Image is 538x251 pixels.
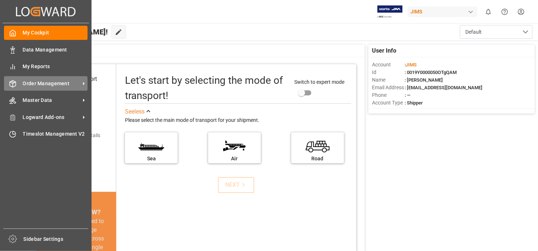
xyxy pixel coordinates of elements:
[372,76,405,84] span: Name
[212,155,257,162] div: Air
[4,127,88,141] a: Timeslot Management V2
[225,181,247,189] div: NEXT
[372,84,405,91] span: Email Address
[372,61,405,69] span: Account
[372,99,405,107] span: Account Type
[480,4,497,20] button: show 0 new notifications
[405,70,457,75] span: : 0019Y0000050OTgQAM
[4,59,88,74] a: My Reports
[295,79,345,85] span: Switch to expert mode
[406,62,417,67] span: JIMS
[405,77,443,83] span: : [PERSON_NAME]
[23,63,88,70] span: My Reports
[129,155,174,162] div: Sea
[23,114,80,121] span: Logward Add-ons
[23,96,80,104] span: Master Data
[24,235,89,243] span: Sidebar Settings
[125,107,145,116] div: See less
[30,25,108,39] span: Hello [PERSON_NAME]!
[23,130,88,138] span: Timeslot Management V2
[218,177,254,193] button: NEXT
[405,92,410,98] span: : —
[295,155,340,162] div: Road
[405,85,482,90] span: : [EMAIL_ADDRESS][DOMAIN_NAME]
[4,26,88,40] a: My Cockpit
[372,91,405,99] span: Phone
[497,4,513,20] button: Help Center
[460,25,533,39] button: open menu
[465,28,482,36] span: Default
[377,5,403,18] img: Exertis%20JAM%20-%20Email%20Logo.jpg_1722504956.jpg
[372,69,405,76] span: Id
[23,80,80,87] span: Order Management
[23,46,88,54] span: Data Management
[125,116,351,125] div: Please select the main mode of transport for your shipment.
[372,46,396,55] span: User Info
[125,73,287,103] div: Let's start by selecting the mode of transport!
[408,7,477,17] div: JIMS
[4,42,88,57] a: Data Management
[408,5,480,18] button: JIMS
[405,100,423,106] span: : Shipper
[405,62,417,67] span: :
[23,29,88,37] span: My Cockpit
